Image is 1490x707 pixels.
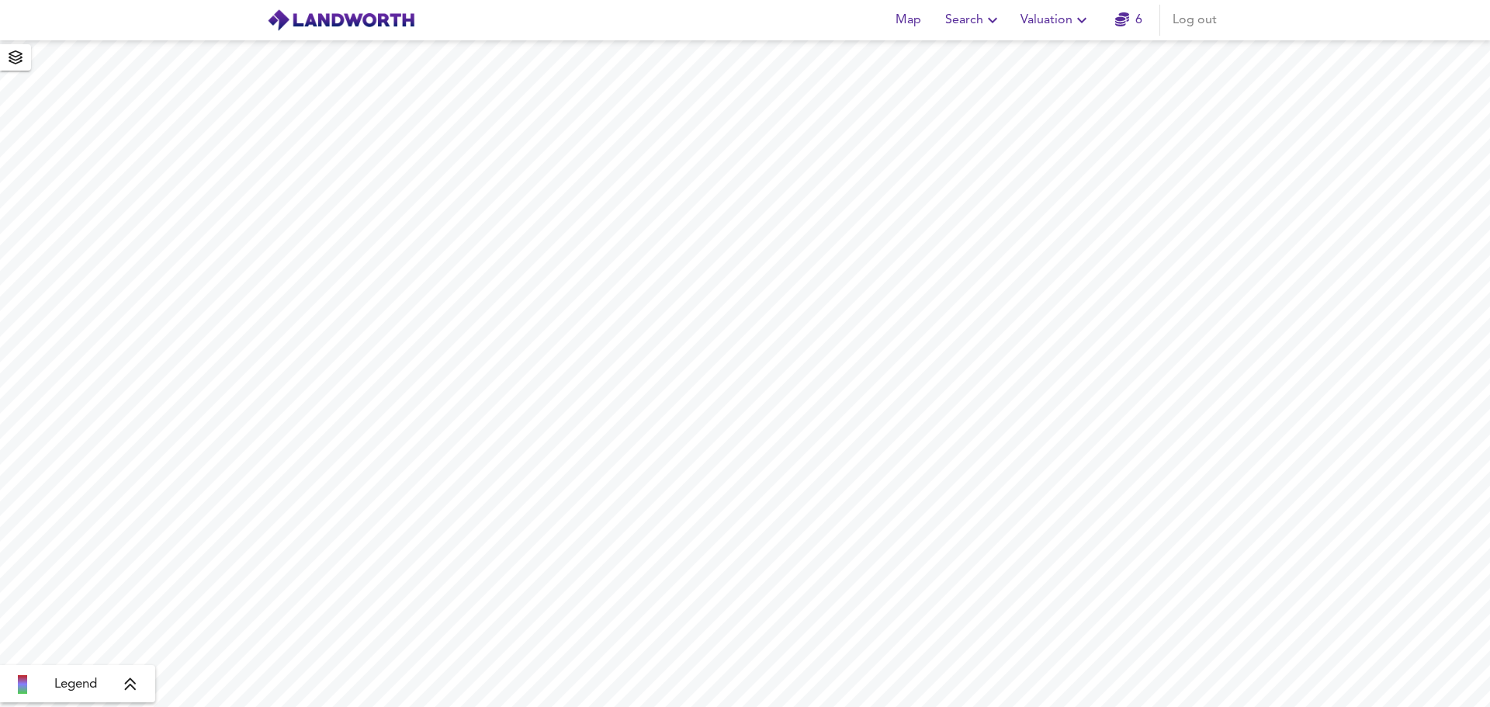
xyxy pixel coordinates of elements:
span: Search [945,9,1002,31]
span: Log out [1173,9,1217,31]
button: Log out [1166,5,1223,36]
span: Valuation [1020,9,1091,31]
button: Map [883,5,933,36]
button: 6 [1104,5,1153,36]
span: Map [889,9,927,31]
button: Valuation [1014,5,1097,36]
button: Search [939,5,1008,36]
img: logo [267,9,415,32]
span: Legend [54,675,97,694]
a: 6 [1115,9,1142,31]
